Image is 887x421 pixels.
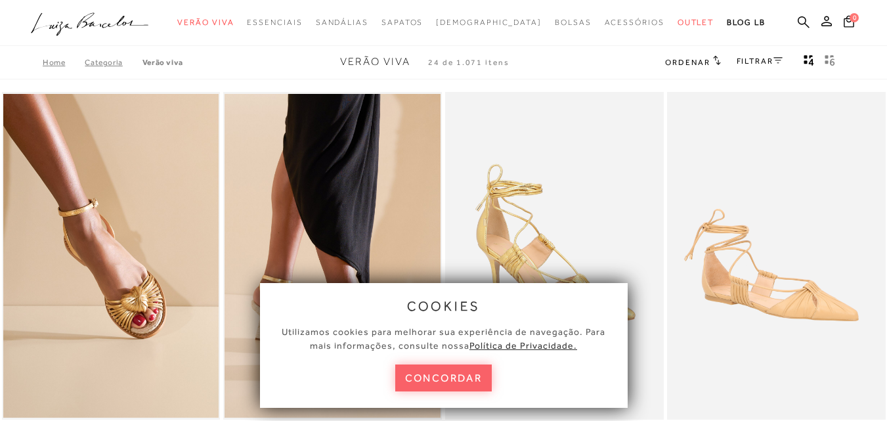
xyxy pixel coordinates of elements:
span: Outlet [678,18,714,27]
span: Ordenar [665,58,710,67]
span: Bolsas [555,18,592,27]
span: BLOG LB [727,18,765,27]
a: Política de Privacidade. [469,340,577,351]
span: Utilizamos cookies para melhorar sua experiência de navegação. Para mais informações, consulte nossa [282,326,605,351]
a: noSubCategoriesText [555,11,592,35]
img: SANDÁLIA ANABELA OURO COM SALTO ALTO EM JUTA [225,94,441,418]
span: Sandálias [316,18,368,27]
a: noSubCategoriesText [436,11,542,35]
a: Home [43,58,85,67]
a: SANDÁLIA ANABELA OURO COM SALTO ALTO EM JUTA SANDÁLIA ANABELA OURO COM SALTO ALTO EM JUTA [225,94,441,418]
a: noSubCategoriesText [678,11,714,35]
button: Mostrar 4 produtos por linha [800,54,818,71]
a: noSubCategoriesText [381,11,423,35]
a: noSubCategoriesText [177,11,234,35]
a: BLOG LB [727,11,765,35]
span: 24 de 1.071 itens [428,58,509,67]
button: 0 [840,14,858,32]
a: noSubCategoriesText [605,11,664,35]
span: Verão Viva [177,18,234,27]
img: SCARPIN SALTO ALTO EM METALIZADO OURO COM AMARRAÇÃO [446,94,662,418]
img: SAPATILHA EM COURO BEGE AREIA COM AMARRAÇÃO [668,94,884,418]
span: Verão Viva [340,56,410,68]
a: Verão Viva [142,58,183,67]
span: [DEMOGRAPHIC_DATA] [436,18,542,27]
a: SCARPIN SALTO ALTO EM METALIZADO OURO COM AMARRAÇÃO SCARPIN SALTO ALTO EM METALIZADO OURO COM AMA... [446,94,662,418]
span: cookies [407,299,481,313]
span: Sapatos [381,18,423,27]
button: gridText6Desc [821,54,839,71]
img: RASTEIRA OURO COM SOLADO EM JUTÁ [3,94,219,418]
span: Acessórios [605,18,664,27]
a: noSubCategoriesText [316,11,368,35]
button: concordar [395,365,492,391]
span: Essenciais [247,18,302,27]
a: Categoria [85,58,142,67]
span: 0 [850,13,859,22]
a: SAPATILHA EM COURO BEGE AREIA COM AMARRAÇÃO SAPATILHA EM COURO BEGE AREIA COM AMARRAÇÃO [668,94,884,418]
a: RASTEIRA OURO COM SOLADO EM JUTÁ RASTEIRA OURO COM SOLADO EM JUTÁ [3,94,219,418]
a: FILTRAR [737,56,783,66]
a: noSubCategoriesText [247,11,302,35]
